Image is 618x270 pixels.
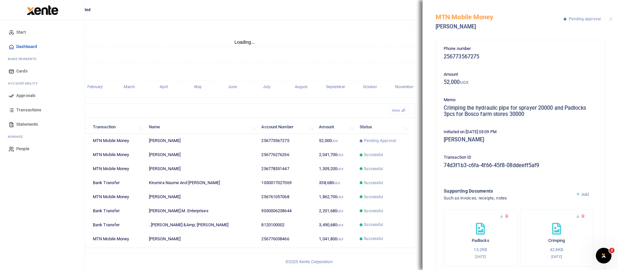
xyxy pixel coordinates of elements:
span: Pending approval [569,17,601,21]
small: [DATE] [551,254,562,259]
td: 1,041,800 [315,232,356,246]
small: UGX [337,223,343,227]
button: Close [609,17,613,21]
span: Transactions [16,107,41,113]
h4: Recent Transactions [30,107,384,114]
a: Cards [5,64,79,78]
th: Name: activate to sort column ascending [145,120,258,134]
small: UGX [337,153,343,157]
span: Approvals [16,92,36,99]
small: UGX [337,209,343,213]
small: UGX [334,181,340,185]
span: Successful [364,208,383,214]
a: Transactions [5,103,79,117]
span: Successful [364,236,383,242]
p: Amount [444,71,597,78]
td: 2,041,700 [315,148,356,162]
td: MTN Mobile Money [89,232,145,246]
tspan: April [160,85,168,89]
p: Transaction ID [444,154,597,161]
td: Kirumira Naume And [PERSON_NAME] [145,176,258,190]
td: [PERSON_NAME].M. Enterprises [145,204,258,218]
td: 1,309,200 [315,162,356,176]
small: UGX [332,139,338,143]
h5: MTN Mobile Money [436,13,564,21]
a: Add [576,192,589,197]
td: [PERSON_NAME] [145,232,258,246]
td: 256778351447 [258,162,315,176]
td: MTN Mobile Money [89,162,145,176]
span: Dashboard [16,43,37,50]
li: Ac [5,78,79,88]
small: [DATE] [475,254,486,259]
span: Pending Approval [364,138,396,144]
h5: Crimping the hydraulic pipe for sprayer 20000 and Padlocks 3pcs for Bosco farm stores 30000 [444,105,597,118]
a: Dashboard [5,40,79,54]
span: anage [11,134,23,139]
small: UGX [460,80,468,85]
h5: [PERSON_NAME] [436,24,564,30]
text: Loading... [235,40,255,45]
h5: 74d3f1b3-c6fa-4f66-45f8-08ddeeff5af9 [444,162,597,169]
p: 15.2KB [451,246,510,253]
td: MTN Mobile Money [89,148,145,162]
img: logo-large [27,5,58,15]
span: Successful [364,180,383,186]
h5: 256773567275 [444,54,597,60]
td: Bank Transfer [89,204,145,218]
td: MTN Mobile Money [89,190,145,204]
td: 256776276266 [258,148,315,162]
span: Statements [16,121,38,128]
a: People [5,142,79,156]
div: Crimping [520,210,594,266]
td: [PERSON_NAME] [145,162,258,176]
span: Successful [364,222,383,228]
h4: Supporting Documents [444,187,570,195]
p: Memo [444,97,597,103]
small: UGX [337,167,343,171]
td: 8120100002 [258,218,315,232]
td: [PERSON_NAME] [145,148,258,162]
td: 3,490,680 [315,218,356,232]
h5: [PERSON_NAME] [444,136,597,143]
td: 9030006238644 [258,204,315,218]
iframe: Intercom live chat [596,248,611,263]
span: Cards [16,68,28,74]
div: Padlocks [444,210,517,266]
tspan: June [228,85,237,89]
h6: Padlocks [451,238,510,243]
a: Approvals [5,88,79,103]
td: 1,862,700 [315,190,356,204]
small: UGX [337,237,343,241]
tspan: March [124,85,135,89]
td: Bank Transfer [89,176,145,190]
td: 256776038466 [258,232,315,246]
tspan: February [87,85,103,89]
li: M [5,132,79,142]
a: logo-small logo-large logo-large [26,7,58,12]
td: . [PERSON_NAME] &Amp; [PERSON_NAME] [145,218,258,232]
p: 42.8KB [527,246,587,253]
tspan: October [363,85,377,89]
p: Initiated on [DATE] 03:09 PM [444,129,597,135]
a: Statements [5,117,79,132]
span: Start [16,29,26,36]
td: [PERSON_NAME] [145,190,258,204]
span: 2 [609,248,614,253]
small: UGX [337,195,343,199]
h6: Crimping [527,238,587,243]
p: Phone number [444,45,597,52]
th: Amount: activate to sort column ascending [315,120,356,134]
span: Add [582,192,589,197]
span: countability [13,81,37,86]
th: Account Number: activate to sort column ascending [258,120,315,134]
span: Successful [364,194,383,200]
td: 52,000 [315,134,356,148]
span: Successful [364,152,383,158]
td: MTN Mobile Money [89,134,145,148]
h5: 52,000 [444,79,597,86]
span: Successful [364,166,383,172]
td: Bank Transfer [89,218,145,232]
td: 338,680 [315,176,356,190]
th: Status: activate to sort column ascending [356,120,410,134]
